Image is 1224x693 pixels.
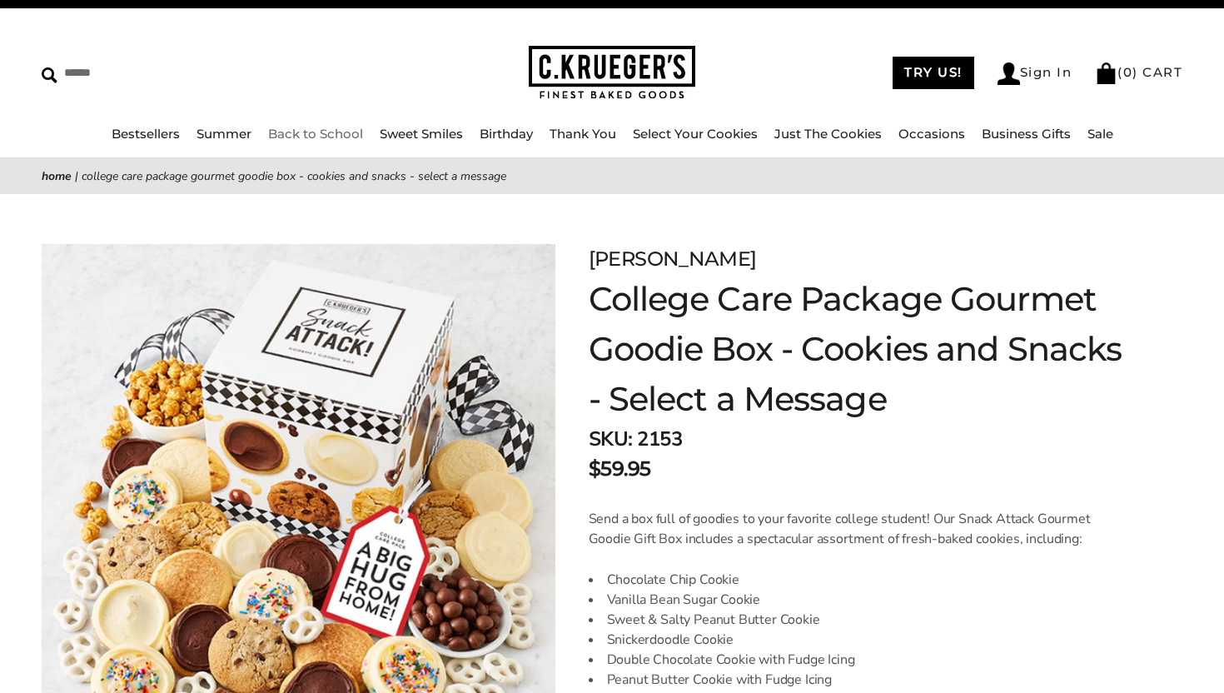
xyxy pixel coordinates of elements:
[589,670,1124,690] li: Peanut Butter Cookie with Fudge Icing
[589,650,1124,670] li: Double Chocolate Cookie with Fudge Icing
[589,454,651,484] p: $59.95
[112,126,180,142] a: Bestsellers
[589,244,1124,274] p: [PERSON_NAME]
[998,62,1020,85] img: Account
[42,168,72,184] a: Home
[893,57,974,89] a: TRY US!
[1095,62,1117,84] img: Bag
[42,167,1182,186] nav: breadcrumbs
[480,126,533,142] a: Birthday
[75,168,78,184] span: |
[774,126,882,142] a: Just The Cookies
[633,126,758,142] a: Select Your Cookies
[380,126,463,142] a: Sweet Smiles
[998,62,1072,85] a: Sign In
[1123,64,1133,80] span: 0
[529,46,695,100] img: C.KRUEGER'S
[589,509,1124,549] p: Send a box full of goodies to your favorite college student! Our Snack Attack Gourmet Goodie Gift...
[589,610,1124,630] li: Sweet & Salty Peanut Butter Cookie
[982,126,1071,142] a: Business Gifts
[550,126,616,142] a: Thank You
[589,630,1124,650] li: Snickerdoodle Cookie
[898,126,965,142] a: Occasions
[589,590,1124,610] li: Vanilla Bean Sugar Cookie
[589,274,1124,424] h1: College Care Package Gourmet Goodie Box - Cookies and Snacks - Select a Message
[637,426,682,452] span: 2153
[589,570,1124,590] li: Chocolate Chip Cookie
[42,67,57,83] img: Search
[1095,64,1182,80] a: (0) CART
[197,126,251,142] a: Summer
[42,60,311,86] input: Search
[268,126,363,142] a: Back to School
[1087,126,1113,142] a: Sale
[82,168,506,184] span: College Care Package Gourmet Goodie Box - Cookies and Snacks - Select a Message
[589,426,633,452] strong: SKU:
